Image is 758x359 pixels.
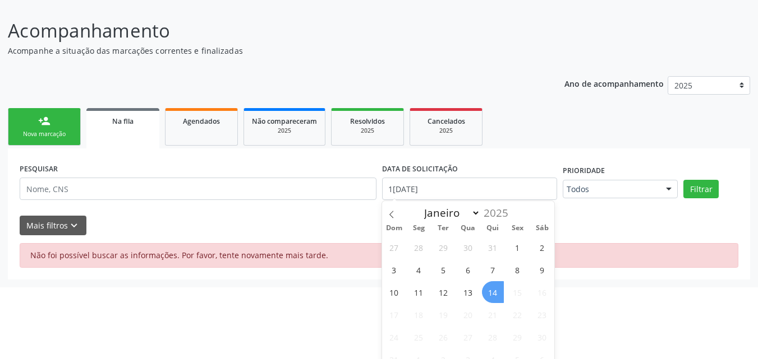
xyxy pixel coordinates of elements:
[567,184,655,195] span: Todos
[530,225,554,232] span: Sáb
[408,259,430,281] span: Agosto 4, 2025
[68,220,80,232] i: keyboard_arrow_down
[564,76,664,90] p: Ano de acompanhamento
[480,225,505,232] span: Qui
[433,304,454,325] span: Agosto 19, 2025
[383,236,405,258] span: Julho 27, 2025
[482,236,504,258] span: Julho 31, 2025
[563,162,605,180] label: Prioridade
[383,326,405,348] span: Agosto 24, 2025
[431,225,456,232] span: Ter
[382,225,407,232] span: Dom
[382,160,458,178] label: DATA DE SOLICITAÇÃO
[482,304,504,325] span: Agosto 21, 2025
[428,116,465,126] span: Cancelados
[457,326,479,348] span: Agosto 27, 2025
[456,225,480,232] span: Qua
[20,216,86,235] button: Mais filtroskeyboard_arrow_down
[20,178,376,200] input: Nome, CNS
[383,281,405,303] span: Agosto 10, 2025
[507,281,529,303] span: Agosto 15, 2025
[457,281,479,303] span: Agosto 13, 2025
[339,127,396,135] div: 2025
[38,115,50,127] div: person_add
[433,259,454,281] span: Agosto 5, 2025
[433,281,454,303] span: Agosto 12, 2025
[482,259,504,281] span: Agosto 7, 2025
[433,326,454,348] span: Agosto 26, 2025
[507,304,529,325] span: Agosto 22, 2025
[433,236,454,258] span: Julho 29, 2025
[418,127,474,135] div: 2025
[112,116,134,126] span: Na fila
[16,130,72,138] div: Nova marcação
[383,304,405,325] span: Agosto 17, 2025
[252,116,317,126] span: Não compareceram
[482,281,504,303] span: Agosto 14, 2025
[505,225,530,232] span: Sex
[350,116,385,126] span: Resolvidos
[507,236,529,258] span: Agosto 1, 2025
[419,205,481,221] select: Month
[408,304,430,325] span: Agosto 18, 2025
[406,225,431,232] span: Seg
[20,243,738,268] div: Não foi possível buscar as informações. Por favor, tente novamente mais tarde.
[457,236,479,258] span: Julho 30, 2025
[408,281,430,303] span: Agosto 11, 2025
[683,180,719,199] button: Filtrar
[252,127,317,135] div: 2025
[507,326,529,348] span: Agosto 29, 2025
[383,259,405,281] span: Agosto 3, 2025
[183,116,220,126] span: Agendados
[457,304,479,325] span: Agosto 20, 2025
[408,236,430,258] span: Julho 28, 2025
[8,45,527,57] p: Acompanhe a situação das marcações correntes e finalizadas
[531,281,553,303] span: Agosto 16, 2025
[531,326,553,348] span: Agosto 30, 2025
[507,259,529,281] span: Agosto 8, 2025
[408,326,430,348] span: Agosto 25, 2025
[531,259,553,281] span: Agosto 9, 2025
[20,160,58,178] label: PESQUISAR
[382,178,558,200] input: Selecione um intervalo
[531,304,553,325] span: Agosto 23, 2025
[8,17,527,45] p: Acompanhamento
[457,259,479,281] span: Agosto 6, 2025
[482,326,504,348] span: Agosto 28, 2025
[531,236,553,258] span: Agosto 2, 2025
